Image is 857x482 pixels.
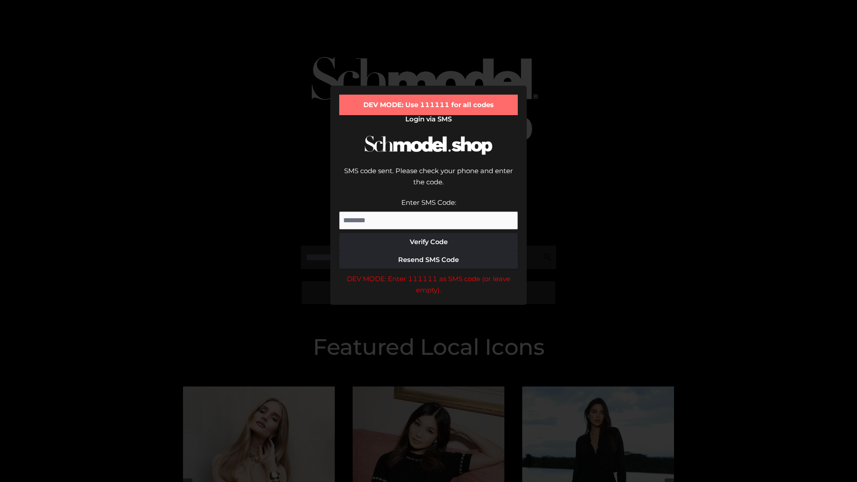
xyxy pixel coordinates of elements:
[339,251,518,269] button: Resend SMS Code
[339,115,518,123] h2: Login via SMS
[339,273,518,296] div: DEV MODE: Enter 111111 as SMS code (or leave empty).
[339,233,518,251] button: Verify Code
[401,198,456,207] label: Enter SMS Code:
[339,165,518,197] div: SMS code sent. Please check your phone and enter the code.
[362,128,495,163] img: Schmodel Logo
[339,95,518,115] div: DEV MODE: Use 111111 for all codes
